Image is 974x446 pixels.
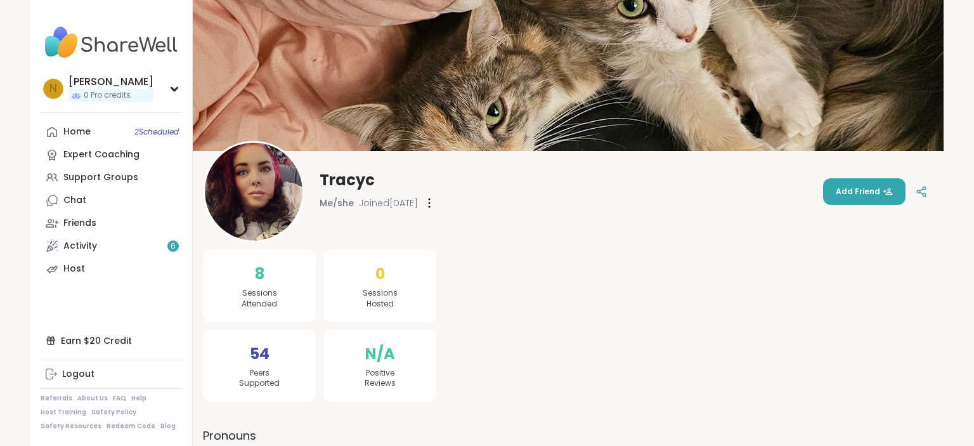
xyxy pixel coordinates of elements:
[63,126,91,138] div: Home
[107,422,155,431] a: Redeem Code
[239,368,280,390] span: Peers Supported
[91,408,136,417] a: Safety Policy
[41,189,182,212] a: Chat
[41,363,182,386] a: Logout
[205,143,302,240] img: Tracyc
[41,20,182,65] img: ShareWell Nav Logo
[63,194,86,207] div: Chat
[255,263,264,285] span: 8
[250,343,269,365] span: 54
[41,258,182,280] a: Host
[41,422,101,431] a: Safety Resources
[41,143,182,166] a: Expert Coaching
[62,368,94,381] div: Logout
[63,263,85,275] div: Host
[365,368,396,390] span: Positive Reviews
[63,148,140,161] div: Expert Coaching
[41,212,182,235] a: Friends
[77,394,108,403] a: About Us
[131,394,146,403] a: Help
[363,288,398,310] span: Sessions Hosted
[41,329,182,352] div: Earn $20 Credit
[160,422,176,431] a: Blog
[113,394,126,403] a: FAQ
[63,217,96,230] div: Friends
[836,186,893,197] span: Add Friend
[63,171,138,184] div: Support Groups
[41,166,182,189] a: Support Groups
[375,263,385,285] span: 0
[320,197,354,209] span: Me/she
[203,427,436,444] label: Pronouns
[41,394,72,403] a: Referrals
[68,75,153,89] div: [PERSON_NAME]
[134,127,179,137] span: 2 Scheduled
[84,90,131,101] span: 0 Pro credits
[41,235,182,258] a: Activity6
[242,288,277,310] span: Sessions Attended
[41,121,182,143] a: Home2Scheduled
[49,81,57,97] span: N
[171,241,176,252] span: 6
[359,197,418,209] span: Joined [DATE]
[365,343,395,365] span: N/A
[41,408,86,417] a: Host Training
[63,240,97,253] div: Activity
[823,178,906,205] button: Add Friend
[320,170,375,190] span: Tracyc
